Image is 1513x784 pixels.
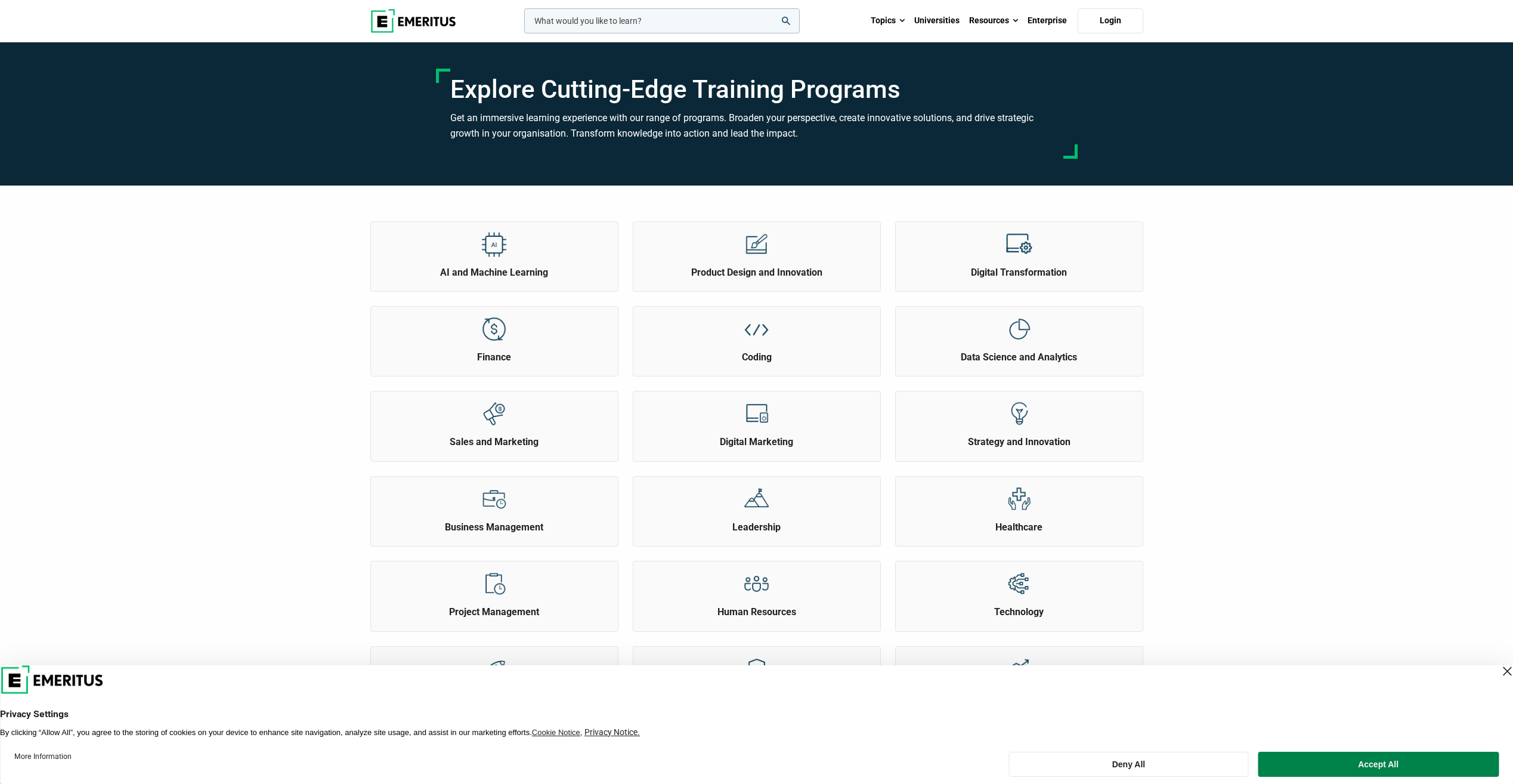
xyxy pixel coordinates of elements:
h2: Strategy and Innovation [899,436,1140,449]
img: Explore Topics [1005,486,1032,513]
h2: Business Management [374,521,615,534]
img: Explore Topics [1005,231,1032,258]
a: Explore Topics Project Management [371,561,618,619]
h2: Technology [899,606,1140,619]
h2: Coding [636,351,877,364]
a: Explore Topics Healthcare [896,477,1143,534]
h2: Digital Marketing [636,436,877,449]
a: Explore Topics Cybersecurity [633,647,880,704]
a: Explore Topics Business Analytics [896,647,1143,704]
h2: AI and Machine Learning [374,266,615,279]
h2: Product Design and Innovation [636,266,877,279]
a: Explore Topics Technology [896,561,1143,619]
a: Explore Topics Coding [633,307,880,364]
img: Explore Topics [481,486,508,513]
img: Explore Topics [743,316,770,342]
img: Explore Topics [481,400,508,427]
a: Explore Topics Digital Transformation [896,222,1143,279]
img: Explore Topics [743,400,770,427]
a: Explore Topics Product Design and Innovation [633,222,880,279]
a: Login [1078,8,1143,33]
a: Explore Topics Sales and Marketing [371,391,618,449]
a: Explore Topics Human Resources [633,561,880,619]
h1: Explore Cutting-Edge Training Programs [450,75,1063,104]
img: Explore Topics [743,231,770,258]
img: Explore Topics [743,486,770,513]
a: Explore Topics Data Science and Analytics [896,307,1143,364]
img: Explore Topics [743,656,770,683]
img: Explore Topics [481,316,508,342]
img: Explore Topics [1005,656,1032,683]
a: Explore Topics Entrepreneurship [371,647,618,704]
input: woocommerce-product-search-field-0 [524,8,800,33]
a: Explore Topics Finance [371,307,618,364]
img: Explore Topics [481,231,508,258]
h3: Get an immersive learning experience with our range of programs. Broaden your perspective, create... [450,110,1063,141]
img: Explore Topics [1005,570,1032,597]
img: Explore Topics [1005,316,1032,342]
h2: Leadership [636,521,877,534]
a: Explore Topics Business Management [371,477,618,534]
h2: Digital Transformation [899,266,1140,279]
a: Explore Topics Strategy and Innovation [896,391,1143,449]
a: Explore Topics Leadership [633,477,880,534]
a: Explore Topics AI and Machine Learning [371,222,618,279]
a: Explore Topics Digital Marketing [633,391,880,449]
img: Explore Topics [481,570,508,597]
h2: Finance [374,351,615,364]
h2: Data Science and Analytics [899,351,1140,364]
h2: Healthcare [899,521,1140,534]
h2: Sales and Marketing [374,436,615,449]
img: Explore Topics [743,570,770,597]
h2: Human Resources [636,606,877,619]
img: Explore Topics [481,656,508,683]
img: Explore Topics [1005,400,1032,427]
h2: Project Management [374,606,615,619]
